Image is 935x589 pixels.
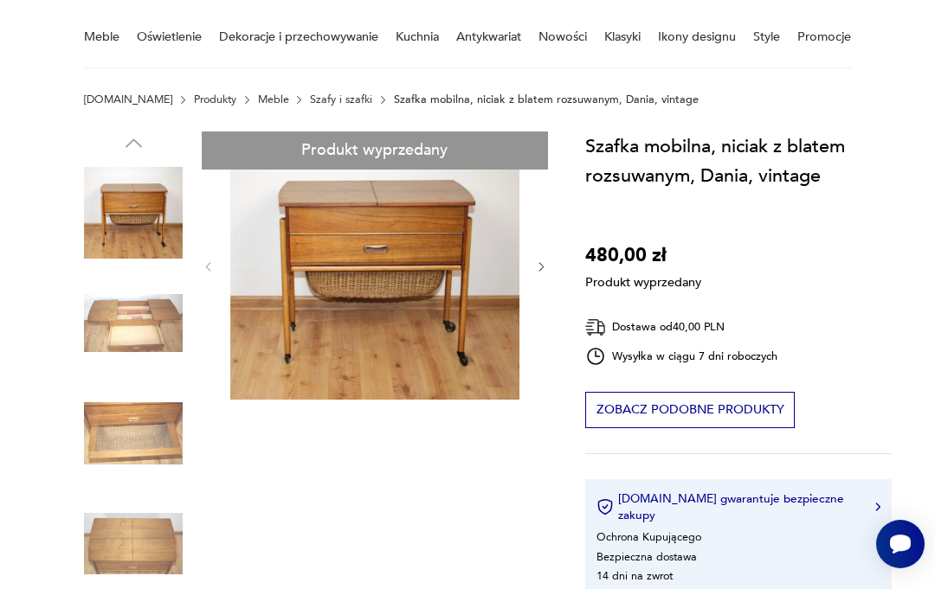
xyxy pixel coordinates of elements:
a: Kuchnia [396,7,439,67]
li: Ochrona Kupującego [596,529,701,545]
a: Produkty [194,93,236,106]
a: Oświetlenie [137,7,202,67]
a: Antykwariat [456,7,521,67]
a: Ikony designu [658,7,736,67]
a: Nowości [538,7,587,67]
a: Style [753,7,780,67]
iframe: Smartsupp widget button [876,520,925,568]
a: Meble [258,93,289,106]
a: Klasyki [604,7,641,67]
div: Dostawa od 40,00 PLN [585,317,777,338]
a: Szafy i szafki [310,93,372,106]
img: Ikona dostawy [585,317,606,338]
img: Ikona certyfikatu [596,498,614,515]
a: Meble [84,7,119,67]
p: Produkt wyprzedany [585,270,701,291]
p: 480,00 zł [585,240,701,270]
a: [DOMAIN_NAME] [84,93,172,106]
button: [DOMAIN_NAME] gwarantuje bezpieczne zakupy [596,490,880,523]
h1: Szafka mobilna, niciak z blatem rozsuwanym, Dania, vintage [585,131,892,190]
img: Ikona strzałki w prawo [875,503,880,511]
li: Bezpieczna dostawa [596,549,697,565]
p: Szafka mobilna, niciak z blatem rozsuwanym, Dania, vintage [394,93,699,106]
div: Wysyłka w ciągu 7 dni roboczych [585,346,777,367]
a: Dekoracje i przechowywanie [219,7,378,67]
button: Zobacz podobne produkty [585,392,795,428]
li: 14 dni na zwrot [596,568,673,584]
a: Promocje [797,7,851,67]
